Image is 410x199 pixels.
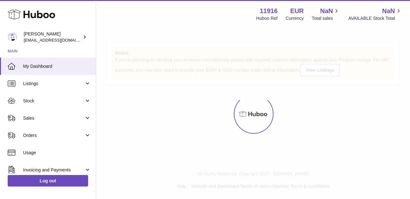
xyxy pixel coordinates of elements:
[23,81,84,87] span: Listings
[23,98,84,104] span: Stock
[23,115,84,121] span: Sales
[256,15,278,21] div: Huboo Ref
[382,7,395,15] span: NaN
[24,31,81,43] div: [PERSON_NAME]
[23,63,91,69] span: My Dashboard
[8,32,17,42] img: info@bananaleafsupplements.com
[8,175,88,187] a: Log out
[260,7,278,15] strong: 11916
[290,7,304,15] strong: EUR
[312,7,340,21] a: NaN Total sales
[23,132,84,139] span: Orders
[23,150,91,156] span: Usage
[312,15,340,21] span: Total sales
[348,15,402,21] span: AVAILABLE Stock Total
[348,7,402,21] a: NaN AVAILABLE Stock Total
[286,15,304,21] div: Currency
[23,167,84,173] span: Invoicing and Payments
[24,37,94,43] span: [EMAIL_ADDRESS][DOMAIN_NAME]
[320,7,333,15] span: NaN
